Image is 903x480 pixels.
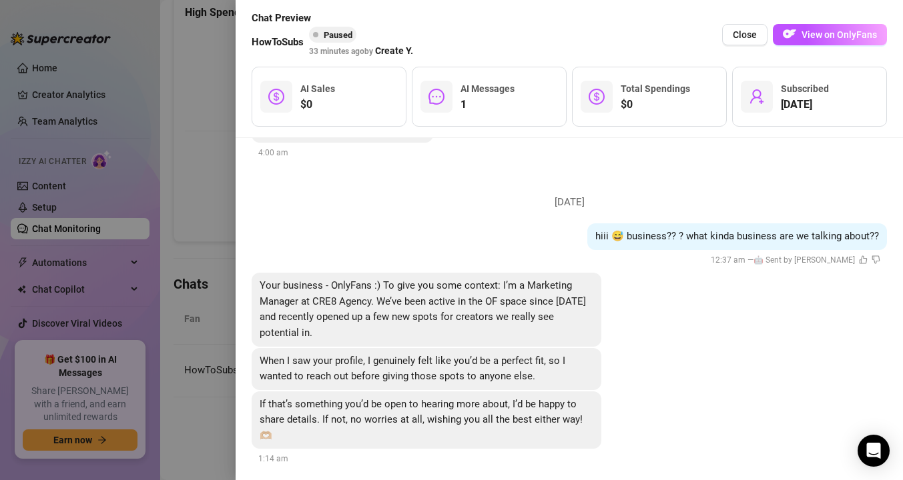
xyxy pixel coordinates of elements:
[722,24,768,45] button: Close
[783,27,796,41] img: OF
[260,398,583,441] span: If that’s something you’d be open to hearing more about, I’d be happy to share details. If not, n...
[258,148,288,157] span: 4:00 am
[461,97,515,113] span: 1
[621,83,690,94] span: Total Spendings
[260,355,565,383] span: When I saw your profile, I genuinely felt like you’d be a perfect fit, so I wanted to reach out b...
[781,83,829,94] span: Subscribed
[773,24,887,45] button: OFView on OnlyFans
[754,255,855,265] span: 🤖 Sent by [PERSON_NAME]
[802,29,877,40] span: View on OnlyFans
[258,454,288,463] span: 1:14 am
[872,255,880,264] span: dislike
[268,89,284,105] span: dollar
[859,255,868,264] span: like
[324,30,352,40] span: Paused
[589,89,605,105] span: dollar
[545,195,595,211] span: [DATE]
[300,83,335,94] span: AI Sales
[375,43,413,58] span: Create Y.
[595,230,879,242] span: hiii 😅 business?? ? what kinda business are we talking about??
[260,279,586,339] span: Your business - OnlyFans :) To give you some context: I’m a Marketing Manager at CRE8 Agency. We’...
[781,97,829,113] span: [DATE]
[300,97,335,113] span: $0
[711,255,880,265] span: 12:37 am —
[252,35,304,51] span: HowToSubs
[428,89,444,105] span: message
[773,24,887,46] a: OFView on OnlyFans
[858,435,890,467] div: Open Intercom Messenger
[309,47,413,56] span: 33 minutes ago by
[733,29,757,40] span: Close
[461,83,515,94] span: AI Messages
[621,97,690,113] span: $0
[749,89,765,105] span: user-add
[252,11,413,27] span: Chat Preview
